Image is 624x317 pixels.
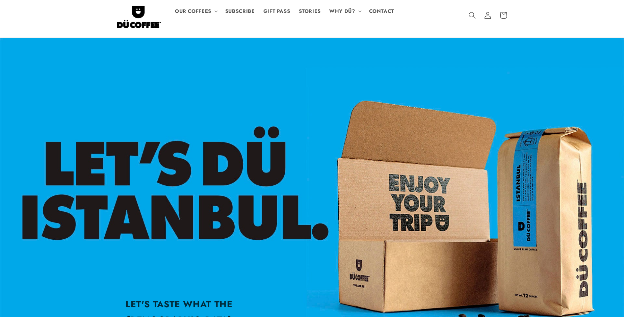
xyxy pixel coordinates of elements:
a: STORIES [294,4,325,19]
span: SUBSCRIBE [225,8,255,15]
span: WHY DÜ? [329,8,355,15]
span: GIFT PASS [263,8,290,15]
summary: Search [465,7,480,23]
summary: OUR COFFEES [171,4,221,19]
span: CONTACT [369,8,394,15]
a: SUBSCRIBE [221,4,259,19]
img: Let's Dü Coffee together! Coffee beans roasted in the style of world cities, coffee subscriptions... [117,3,161,28]
a: GIFT PASS [259,4,294,19]
span: STORIES [299,8,321,15]
span: OUR COFFEES [175,8,211,15]
a: CONTACT [365,4,398,19]
summary: WHY DÜ? [325,4,365,19]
